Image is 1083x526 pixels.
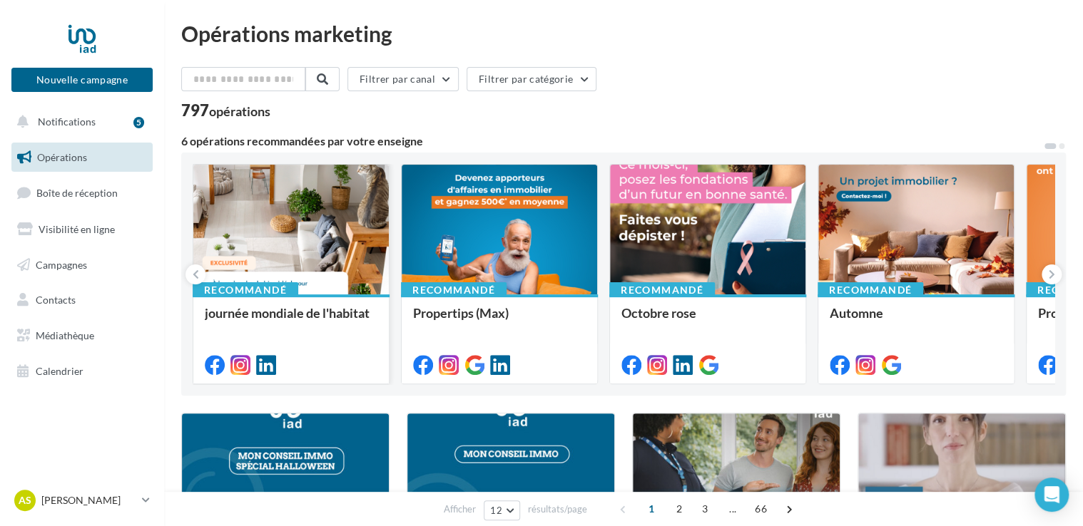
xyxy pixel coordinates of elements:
span: Visibilité en ligne [39,223,115,235]
a: Campagnes [9,250,156,280]
span: Contacts [36,294,76,306]
a: Contacts [9,285,156,315]
span: Afficher [444,502,476,516]
div: 797 [181,103,270,118]
div: opérations [209,105,270,118]
div: Propertips (Max) [413,306,586,334]
div: Recommandé [818,282,923,298]
div: Octobre rose [621,306,794,334]
span: 2 [668,497,691,520]
span: Médiathèque [36,329,94,341]
span: résultats/page [528,502,587,516]
button: Filtrer par catégorie [467,67,596,91]
div: Recommandé [193,282,298,298]
a: Boîte de réception [9,177,156,208]
div: journée mondiale de l'habitat [205,306,377,334]
span: Boîte de réception [36,187,118,199]
a: Calendrier [9,356,156,386]
span: 66 [749,497,773,520]
div: Opérations marketing [181,23,1066,44]
a: Visibilité en ligne [9,215,156,244]
span: Campagnes [36,258,87,270]
button: Nouvelle campagne [11,68,153,92]
button: Notifications 5 [9,107,150,137]
a: As [PERSON_NAME] [11,487,153,514]
span: As [19,493,31,507]
div: 6 opérations recommandées par votre enseigne [181,135,1043,147]
p: [PERSON_NAME] [41,493,136,507]
button: Filtrer par canal [347,67,459,91]
span: Notifications [38,115,96,128]
div: Open Intercom Messenger [1034,478,1069,512]
span: ... [721,497,744,520]
button: 12 [484,500,520,520]
span: Opérations [37,151,87,163]
span: Calendrier [36,365,83,377]
span: 1 [640,497,663,520]
div: Automne [830,306,1002,334]
div: 5 [133,117,144,128]
a: Médiathèque [9,321,156,351]
a: Opérations [9,143,156,172]
span: 12 [490,505,502,516]
span: 3 [693,497,716,520]
div: Recommandé [401,282,507,298]
div: Recommandé [609,282,715,298]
